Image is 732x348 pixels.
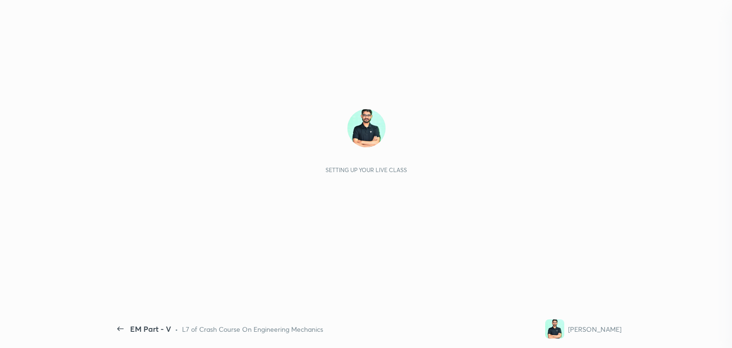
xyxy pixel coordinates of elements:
img: 963340471ff5441e8619d0a0448153d9.jpg [545,319,564,338]
div: L7 of Crash Course On Engineering Mechanics [182,324,323,334]
div: Setting up your live class [325,166,407,174]
div: • [175,324,178,334]
div: [PERSON_NAME] [568,324,621,334]
div: EM Part - V [130,323,171,335]
img: 963340471ff5441e8619d0a0448153d9.jpg [347,109,386,147]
